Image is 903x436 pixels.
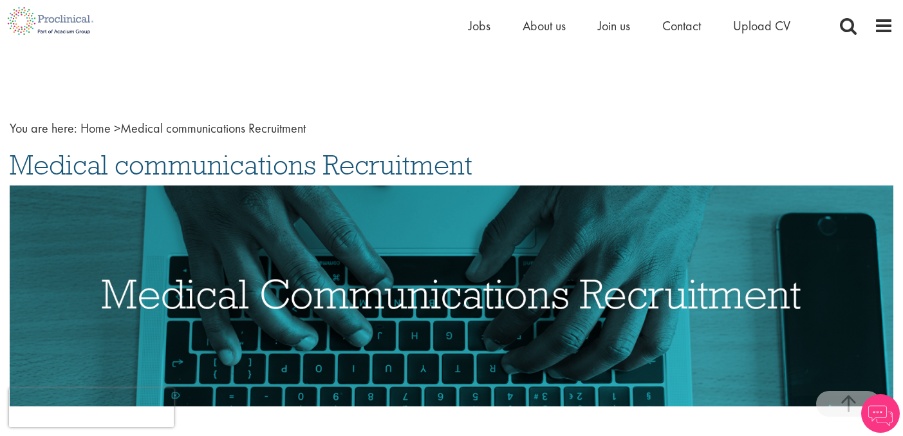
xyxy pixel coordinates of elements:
[861,394,900,433] img: Chatbot
[80,120,111,137] a: breadcrumb link to Home
[9,388,174,427] iframe: reCAPTCHA
[733,17,790,34] a: Upload CV
[523,17,566,34] a: About us
[80,120,306,137] span: Medical communications Recruitment
[662,17,701,34] a: Contact
[10,147,472,182] span: Medical communications Recruitment
[598,17,630,34] a: Join us
[469,17,490,34] a: Jobs
[10,185,893,406] img: Medical Communication Recruitment
[10,120,77,137] span: You are here:
[114,120,120,137] span: >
